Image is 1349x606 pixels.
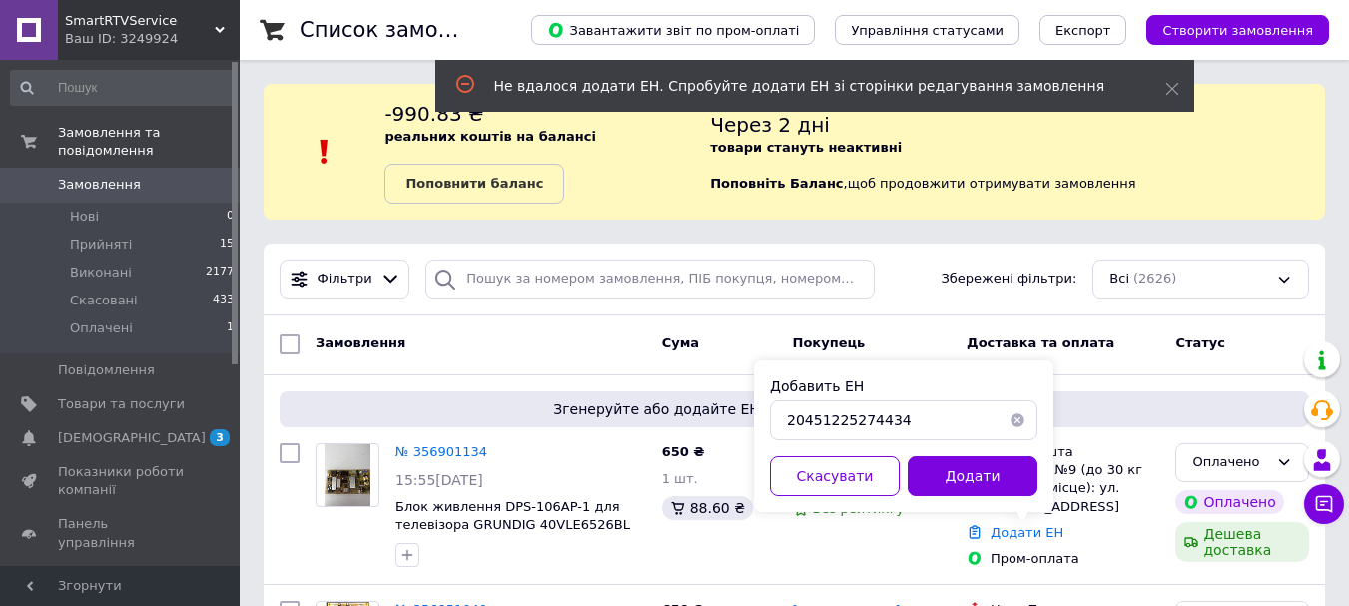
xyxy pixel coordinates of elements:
[770,456,900,496] button: Скасувати
[710,176,843,191] b: Поповніть Баланс
[1162,23,1313,38] span: Створити замовлення
[710,140,902,155] b: товари стануть неактивні
[395,499,630,551] a: Блок живлення DPS-106AP-1 для телевізора GRUNDIG 40VLE6526BL (б/у, оригінал)
[384,164,564,204] a: Поповнити баланс
[10,70,236,106] input: Пошук
[395,472,483,488] span: 15:55[DATE]
[58,395,185,413] span: Товари та послуги
[58,429,206,447] span: [DEMOGRAPHIC_DATA]
[70,236,132,254] span: Прийняті
[1055,23,1111,38] span: Експорт
[1146,15,1329,45] button: Створити замовлення
[547,21,799,39] span: Завантажити звіт по пром-оплаті
[425,260,874,299] input: Пошук за номером замовлення, ПІБ покупця, номером телефону, Email, номером накладної
[1039,15,1127,45] button: Експорт
[213,292,234,309] span: 433
[318,270,372,289] span: Фільтри
[405,176,543,191] b: Поповнити баланс
[316,443,379,507] a: Фото товару
[206,264,234,282] span: 2177
[770,378,864,394] label: Добавить ЕН
[210,429,230,446] span: 3
[58,176,141,194] span: Замовлення
[58,463,185,499] span: Показники роботи компанії
[908,456,1037,496] button: Додати
[662,471,698,486] span: 1 шт.
[835,15,1019,45] button: Управління статусами
[991,550,1159,568] div: Пром-оплата
[941,270,1076,289] span: Збережені фільтри:
[227,208,234,226] span: 0
[58,515,185,551] span: Панель управління
[991,525,1063,540] a: Додати ЕН
[1133,271,1176,286] span: (2626)
[288,399,1301,419] span: Згенеруйте або додайте ЕН у замовлення, щоб отримати оплату
[70,208,99,226] span: Нові
[58,124,240,160] span: Замовлення та повідомлення
[395,444,487,459] a: № 356901134
[1192,452,1268,473] div: Оплачено
[991,443,1159,461] div: Нова Пошта
[70,292,138,309] span: Скасовані
[384,129,596,144] b: реальних коштів на балансі
[710,100,1325,204] div: , щоб продовжити отримувати замовлення
[65,12,215,30] span: SmartRTVService
[967,335,1114,350] span: Доставка та оплата
[384,102,483,126] span: -990.83 ₴
[310,137,339,167] img: :exclamation:
[813,501,905,516] span: Без рейтингу
[851,23,1004,38] span: Управління статусами
[70,319,133,337] span: Оплачені
[65,30,240,48] div: Ваш ID: 3249924
[1175,490,1283,514] div: Оплачено
[991,461,1159,516] div: Харьков, №9 (до 30 кг на одне місце): ул. [STREET_ADDRESS]
[998,400,1037,440] button: Очистить
[1304,484,1344,524] button: Чат з покупцем
[58,361,155,379] span: Повідомлення
[1126,22,1329,37] a: Створити замовлення
[662,335,699,350] span: Cума
[325,444,371,506] img: Фото товару
[494,76,1115,96] div: Не вдалося додати ЕН. Спробуйте додати ЕН зі сторінки редагування замовлення
[300,18,502,42] h1: Список замовлень
[531,15,815,45] button: Завантажити звіт по пром-оплаті
[227,319,234,337] span: 1
[1109,270,1129,289] span: Всі
[662,444,705,459] span: 650 ₴
[1175,335,1225,350] span: Статус
[70,264,132,282] span: Виконані
[1175,522,1309,562] div: Дешева доставка
[793,335,866,350] span: Покупець
[220,236,234,254] span: 15
[316,335,405,350] span: Замовлення
[662,496,753,520] div: 88.60 ₴
[710,113,830,137] span: Через 2 дні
